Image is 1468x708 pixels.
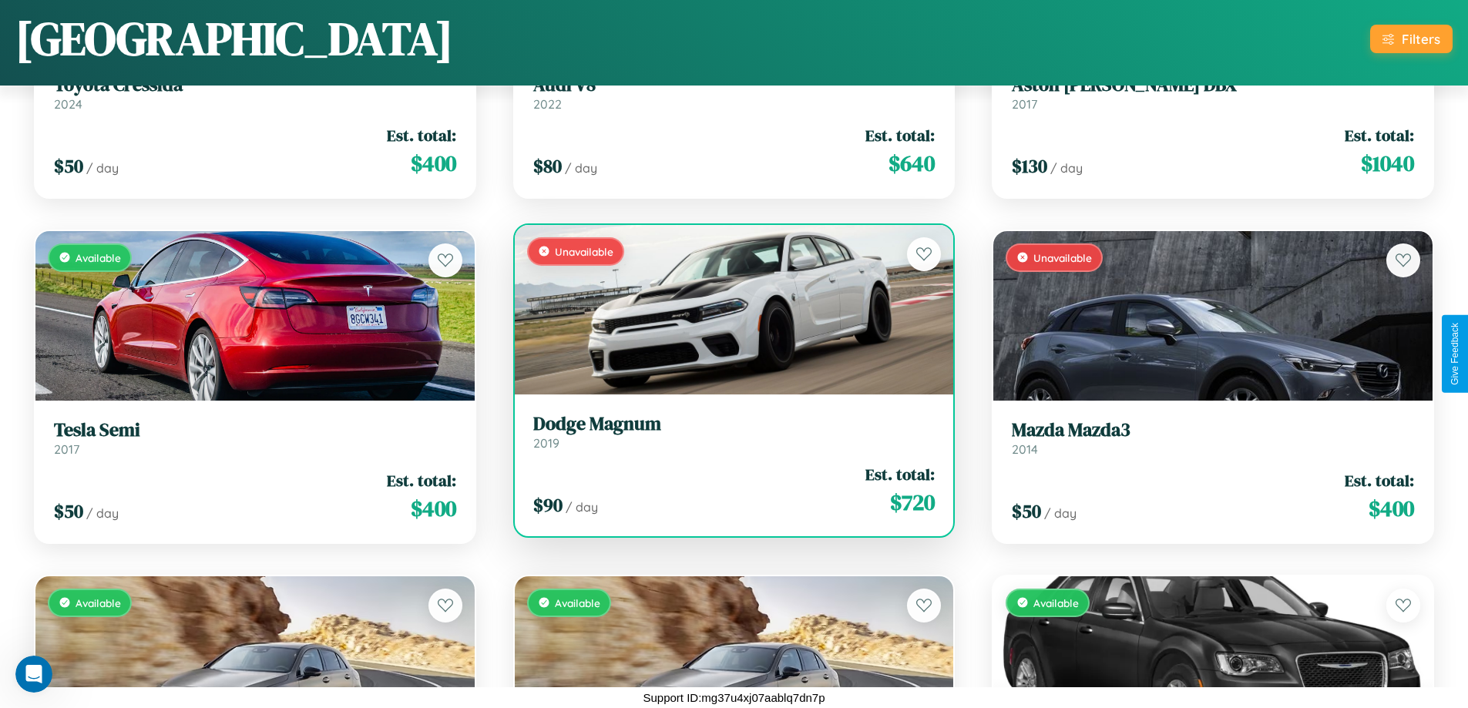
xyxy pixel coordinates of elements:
span: $ 50 [1012,498,1041,524]
span: $ 50 [54,153,83,179]
a: Aston [PERSON_NAME] DBX2017 [1012,74,1414,112]
div: Give Feedback [1450,323,1460,385]
span: Est. total: [865,124,935,146]
button: Filters [1370,25,1453,53]
span: 2019 [533,435,559,451]
h3: Toyota Cressida [54,74,456,96]
span: $ 1040 [1361,148,1414,179]
span: / day [86,160,119,176]
span: $ 400 [411,148,456,179]
h3: Tesla Semi [54,419,456,441]
span: 2022 [533,96,562,112]
span: 2024 [54,96,82,112]
a: Mazda Mazda32014 [1012,419,1414,457]
span: / day [1044,505,1077,521]
h3: Dodge Magnum [533,413,936,435]
span: $ 130 [1012,153,1047,179]
a: Audi V82022 [533,74,936,112]
h3: Aston [PERSON_NAME] DBX [1012,74,1414,96]
span: $ 50 [54,498,83,524]
span: Available [76,251,121,264]
h3: Mazda Mazda3 [1012,419,1414,441]
span: Est. total: [1345,469,1414,492]
span: 2017 [54,441,79,457]
span: Available [555,596,600,609]
span: $ 400 [411,493,456,524]
span: / day [86,505,119,521]
span: 2017 [1012,96,1037,112]
a: Toyota Cressida2024 [54,74,456,112]
h1: [GEOGRAPHIC_DATA] [15,7,453,70]
span: Est. total: [1345,124,1414,146]
span: / day [1050,160,1083,176]
span: Est. total: [387,469,456,492]
span: $ 720 [890,487,935,518]
span: 2014 [1012,441,1038,457]
a: Tesla Semi2017 [54,419,456,457]
a: Dodge Magnum2019 [533,413,936,451]
span: Est. total: [865,463,935,485]
span: $ 640 [889,148,935,179]
h3: Audi V8 [533,74,936,96]
span: / day [566,499,598,515]
iframe: Intercom live chat [15,656,52,693]
span: $ 400 [1369,493,1414,524]
span: / day [565,160,597,176]
span: Available [76,596,121,609]
span: $ 90 [533,492,563,518]
p: Support ID: mg37u4xj07aablq7dn7p [643,687,825,708]
span: Unavailable [1033,251,1092,264]
span: Available [1033,596,1079,609]
span: Est. total: [387,124,456,146]
span: $ 80 [533,153,562,179]
span: Unavailable [555,245,613,258]
div: Filters [1402,31,1440,47]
